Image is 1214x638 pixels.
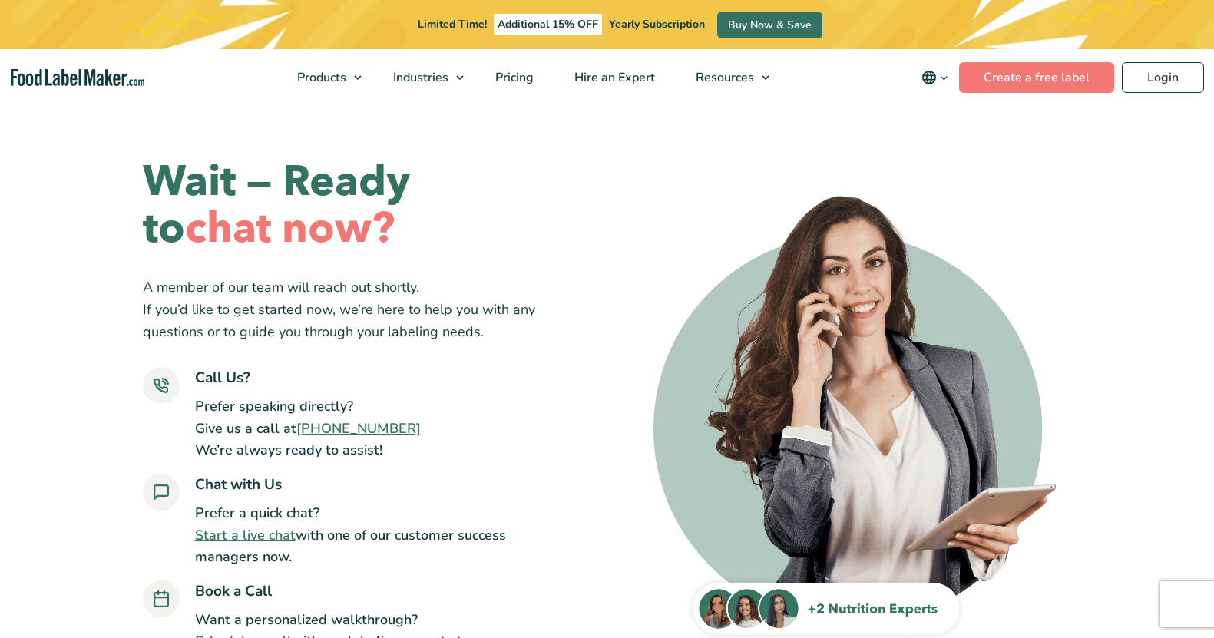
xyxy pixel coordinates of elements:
a: Pricing [475,49,551,106]
span: Hire an Expert [570,69,657,86]
span: Products [293,69,348,86]
a: Create a free label [959,62,1114,93]
a: [PHONE_NUMBER] [296,419,421,438]
p: Prefer speaking directly? Give us a call at We’re always ready to assist! [195,395,421,461]
p: A member of our team will reach out shortly. If you’d like to get started now, we’re here to help... [143,276,561,342]
strong: Call Us? [195,368,250,388]
h1: Wait — Ready to [143,159,561,252]
span: Industries [389,69,450,86]
span: Limited Time! [418,17,487,31]
a: Buy Now & Save [717,12,822,38]
span: Resources [691,69,756,86]
a: Start a live chat [195,526,296,544]
span: Yearly Subscription [609,17,705,31]
span: Additional 15% OFF [494,14,602,35]
a: Products [277,49,369,106]
strong: Book a Call [195,581,272,601]
em: chat now? [185,200,395,257]
a: Industries [373,49,471,106]
a: Hire an Expert [554,49,672,106]
strong: Chat with Us [195,474,282,494]
p: Prefer a quick chat? with one of our customer success managers now. [195,502,508,568]
span: Pricing [491,69,535,86]
a: Login [1122,62,1204,93]
a: Resources [676,49,777,106]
